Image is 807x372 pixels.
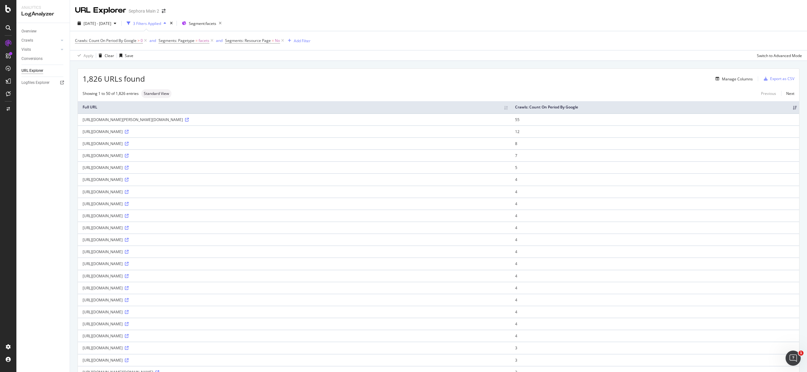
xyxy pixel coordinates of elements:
[272,38,274,43] span: =
[83,249,506,254] div: [URL][DOMAIN_NAME]
[510,173,799,185] td: 4
[83,153,506,158] div: [URL][DOMAIN_NAME]
[21,79,65,86] a: Logfiles Explorer
[83,357,506,363] div: [URL][DOMAIN_NAME]
[83,333,506,339] div: [URL][DOMAIN_NAME]
[21,46,31,53] div: Visits
[510,294,799,306] td: 4
[195,38,198,43] span: =
[216,38,223,44] button: and
[225,38,271,43] span: Segments: Resource Page
[786,351,801,366] iframe: Intercom live chat
[96,50,114,61] button: Clear
[83,201,506,206] div: [URL][DOMAIN_NAME]
[75,5,126,16] div: URL Explorer
[510,198,799,210] td: 4
[510,246,799,258] td: 4
[510,306,799,318] td: 4
[78,101,510,113] th: Full URL: activate to sort column ascending
[75,38,136,43] span: Crawls: Count On Period By Google
[83,237,506,242] div: [URL][DOMAIN_NAME]
[83,165,506,170] div: [URL][DOMAIN_NAME]
[21,55,65,62] a: Conversions
[510,234,799,246] td: 4
[294,38,311,44] div: Add Filter
[84,53,93,58] div: Apply
[21,67,65,74] a: URL Explorer
[21,37,33,44] div: Crawls
[722,76,753,82] div: Manage Columns
[781,89,794,98] a: Next
[129,8,159,14] div: Sephora Main 2
[83,321,506,327] div: [URL][DOMAIN_NAME]
[21,79,49,86] div: Logfiles Explorer
[83,261,506,266] div: [URL][DOMAIN_NAME]
[510,210,799,222] td: 4
[83,117,506,122] div: [URL][DOMAIN_NAME][PERSON_NAME][DOMAIN_NAME]
[761,74,794,84] button: Export as CSV
[770,76,794,81] div: Export as CSV
[189,21,216,26] span: Segment: facets
[199,36,209,45] span: facets
[510,258,799,270] td: 4
[21,28,65,35] a: Overview
[510,354,799,366] td: 3
[83,91,139,96] div: Showing 1 to 50 of 1,826 entries
[75,50,93,61] button: Apply
[75,18,119,28] button: [DATE] - [DATE]
[510,149,799,161] td: 7
[216,38,223,43] div: and
[83,189,506,195] div: [URL][DOMAIN_NAME]
[510,125,799,137] td: 12
[83,129,506,134] div: [URL][DOMAIN_NAME]
[162,9,165,13] div: arrow-right-arrow-left
[510,330,799,342] td: 4
[510,137,799,149] td: 8
[144,92,169,96] span: Standard View
[83,73,145,84] span: 1,826 URLs found
[137,38,140,43] span: >
[84,21,111,26] span: [DATE] - [DATE]
[169,20,174,26] div: times
[141,36,143,45] span: 0
[83,309,506,315] div: [URL][DOMAIN_NAME]
[124,18,169,28] button: 3 Filters Applied
[83,285,506,291] div: [URL][DOMAIN_NAME]
[510,113,799,125] td: 55
[21,55,43,62] div: Conversions
[285,37,311,44] button: Add Filter
[510,101,799,113] th: Crawls: Count On Period By Google: activate to sort column ascending
[149,38,156,44] button: and
[510,342,799,354] td: 3
[510,186,799,198] td: 4
[159,38,194,43] span: Segments: Pagetype
[133,21,161,26] div: 3 Filters Applied
[83,177,506,182] div: [URL][DOMAIN_NAME]
[83,273,506,279] div: [URL][DOMAIN_NAME]
[510,318,799,330] td: 4
[117,50,133,61] button: Save
[83,297,506,303] div: [URL][DOMAIN_NAME]
[275,36,280,45] span: No
[83,213,506,218] div: [URL][DOMAIN_NAME]
[510,270,799,282] td: 4
[125,53,133,58] div: Save
[754,50,802,61] button: Switch to Advanced Mode
[21,37,59,44] a: Crawls
[83,345,506,351] div: [URL][DOMAIN_NAME]
[757,53,802,58] div: Switch to Advanced Mode
[510,222,799,234] td: 4
[21,28,37,35] div: Overview
[149,38,156,43] div: and
[83,225,506,230] div: [URL][DOMAIN_NAME]
[179,18,224,28] button: Segment:facets
[83,141,506,146] div: [URL][DOMAIN_NAME]
[21,46,59,53] a: Visits
[141,89,171,98] div: neutral label
[798,351,804,356] span: 1
[21,5,65,10] div: Analytics
[21,67,43,74] div: URL Explorer
[510,282,799,294] td: 4
[105,53,114,58] div: Clear
[510,161,799,173] td: 5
